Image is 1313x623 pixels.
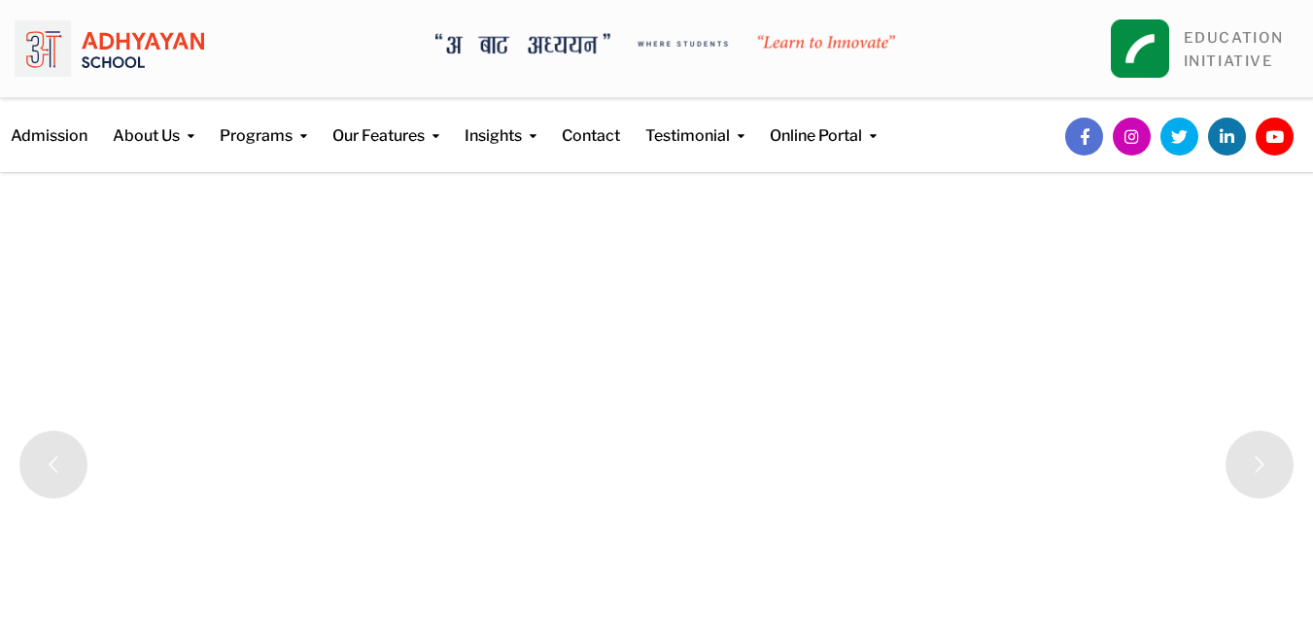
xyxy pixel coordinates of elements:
img: square_leapfrog [1111,19,1169,78]
a: Online Portal [770,98,877,148]
a: Programs [220,98,307,148]
a: Admission [11,98,87,148]
a: Our Features [332,98,439,148]
img: logo [15,15,204,83]
a: Testimonial [645,98,744,148]
a: About Us [113,98,194,148]
img: A Bata Adhyayan where students learn to Innovate [435,33,895,54]
a: Insights [465,98,536,148]
a: Contact [562,98,620,148]
a: EDUCATIONINITIATIVE [1184,29,1284,70]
